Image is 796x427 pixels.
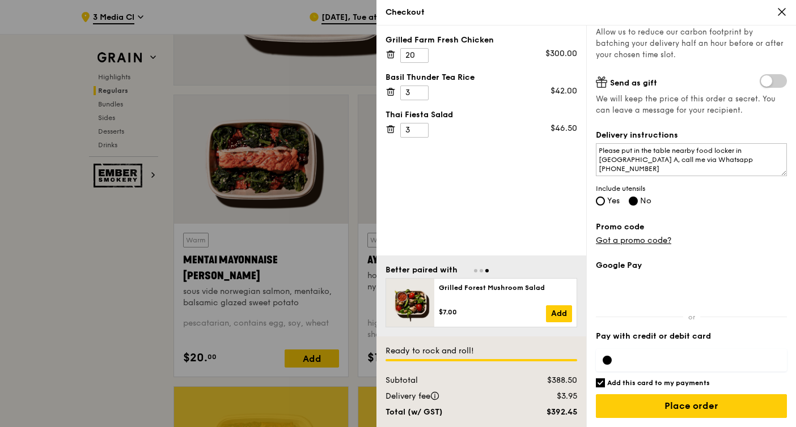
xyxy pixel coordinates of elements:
div: Grilled Forest Mushroom Salad [439,283,572,292]
div: $300.00 [545,48,577,59]
div: $388.50 [515,375,584,386]
span: Send as gift [610,78,657,88]
iframe: Secure payment button frame [596,278,787,303]
div: Grilled Farm Fresh Chicken [386,35,577,46]
div: Basil Thunder Tea Rice [386,72,577,83]
input: Place order [596,394,787,418]
iframe: Secure card payment input frame [621,356,780,365]
span: No [640,196,651,206]
label: Pay with credit or debit card [596,331,787,342]
span: Include utensils [596,184,787,193]
label: Google Pay [596,260,787,271]
div: $42.00 [551,86,577,97]
span: Allow us to reduce our carbon footprint by batching your delivery half an hour before or after yo... [596,28,784,59]
div: Total (w/ GST) [379,407,515,418]
a: Add [546,305,572,322]
div: $392.45 [515,407,584,418]
span: We will keep the price of this order a secret. You can leave a message for your recipient. [596,93,787,116]
input: No [629,197,638,206]
div: $3.95 [515,391,584,402]
div: Checkout [386,7,787,18]
span: Go to slide 2 [480,269,483,272]
div: Ready to rock and roll! [386,345,577,357]
a: Got a promo code? [596,236,671,245]
span: Go to slide 1 [474,269,477,272]
div: Subtotal [379,375,515,386]
div: Better paired with [386,264,458,276]
div: $7.00 [439,308,546,317]
h6: Add this card to my payments [607,378,710,387]
span: Go to slide 3 [485,269,489,272]
span: Yes [607,196,620,206]
label: Promo code [596,221,787,233]
div: $46.50 [551,123,577,134]
div: Delivery fee [379,391,515,402]
input: Yes [596,197,605,206]
div: Thai Fiesta Salad [386,109,577,121]
label: Delivery instructions [596,130,787,141]
input: Add this card to my payments [596,378,605,387]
